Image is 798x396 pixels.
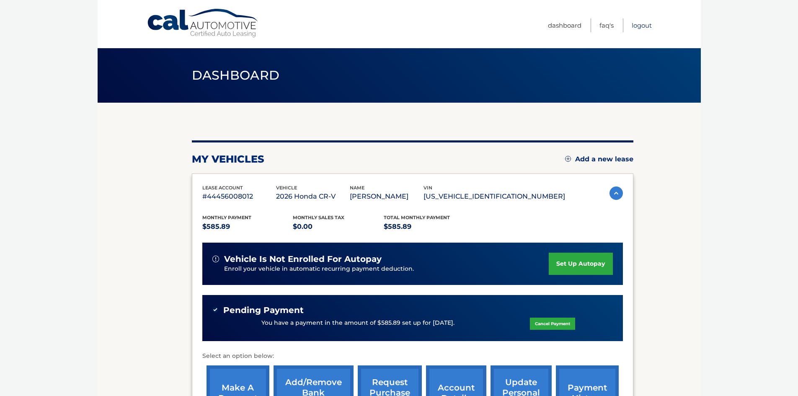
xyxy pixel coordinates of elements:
p: 2026 Honda CR-V [276,191,350,202]
img: alert-white.svg [212,256,219,262]
p: $585.89 [202,221,293,233]
p: [PERSON_NAME] [350,191,424,202]
span: vehicle is not enrolled for autopay [224,254,382,264]
p: Select an option below: [202,351,623,361]
img: check-green.svg [212,307,218,313]
span: vin [424,185,432,191]
img: accordion-active.svg [609,186,623,200]
img: add.svg [565,156,571,162]
a: Cancel Payment [530,318,575,330]
span: Monthly Payment [202,215,251,220]
p: [US_VEHICLE_IDENTIFICATION_NUMBER] [424,191,565,202]
span: vehicle [276,185,297,191]
p: $585.89 [384,221,475,233]
span: Dashboard [192,67,280,83]
p: Enroll your vehicle in automatic recurring payment deduction. [224,264,549,274]
p: You have a payment in the amount of $585.89 set up for [DATE]. [261,318,455,328]
span: Total Monthly Payment [384,215,450,220]
span: name [350,185,364,191]
span: Monthly sales Tax [293,215,344,220]
span: lease account [202,185,243,191]
a: FAQ's [599,18,614,32]
h2: my vehicles [192,153,264,166]
p: #44456008012 [202,191,276,202]
span: Pending Payment [223,305,304,316]
p: $0.00 [293,221,384,233]
a: Cal Automotive [147,8,260,38]
a: Logout [632,18,652,32]
a: Dashboard [548,18,581,32]
a: Add a new lease [565,155,633,163]
a: set up autopay [549,253,612,275]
